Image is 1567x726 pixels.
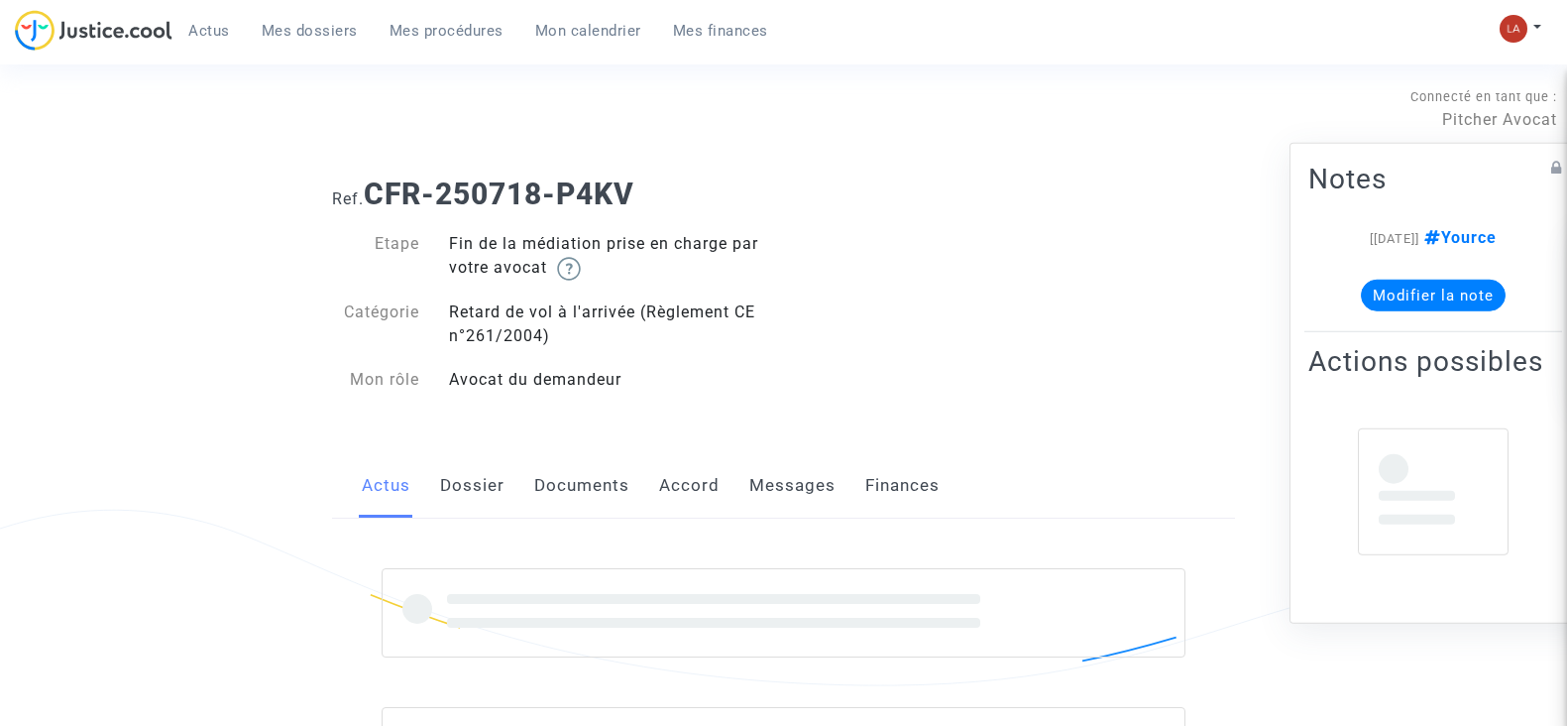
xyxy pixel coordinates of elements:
[440,453,504,519] a: Dossier
[1500,15,1527,43] img: 3f9b7d9779f7b0ffc2b90d026f0682a9
[1370,231,1419,246] span: [[DATE]]
[1308,162,1558,196] h2: Notes
[390,22,504,40] span: Mes procédures
[434,301,784,348] div: Retard de vol à l'arrivée (Règlement CE n°261/2004)
[374,16,519,46] a: Mes procédures
[535,22,641,40] span: Mon calendrier
[1308,344,1558,379] h2: Actions possibles
[364,177,634,211] b: CFR-250718-P4KV
[262,22,358,40] span: Mes dossiers
[332,189,364,208] span: Ref.
[317,232,434,281] div: Etape
[434,232,784,281] div: Fin de la médiation prise en charge par votre avocat
[657,16,784,46] a: Mes finances
[246,16,374,46] a: Mes dossiers
[519,16,657,46] a: Mon calendrier
[659,453,720,519] a: Accord
[434,368,784,392] div: Avocat du demandeur
[15,10,172,51] img: jc-logo.svg
[172,16,246,46] a: Actus
[557,257,581,281] img: help.svg
[317,301,434,348] div: Catégorie
[1419,228,1497,247] span: Yource
[1410,89,1557,104] span: Connecté en tant que :
[534,453,629,519] a: Documents
[188,22,230,40] span: Actus
[749,453,836,519] a: Messages
[673,22,768,40] span: Mes finances
[317,368,434,392] div: Mon rôle
[865,453,940,519] a: Finances
[1361,280,1506,311] button: Modifier la note
[362,453,410,519] a: Actus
